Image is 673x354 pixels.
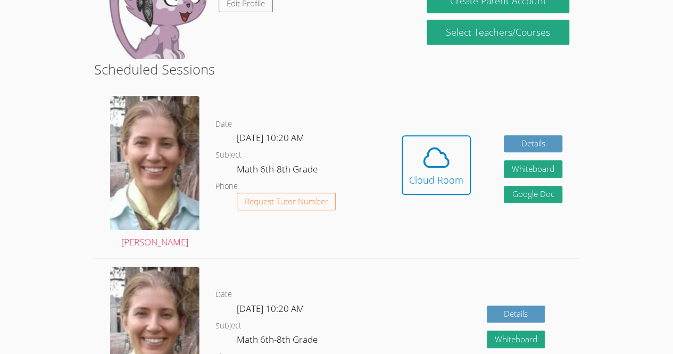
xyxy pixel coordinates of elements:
[215,180,238,193] dt: Phone
[237,131,304,144] span: [DATE] 10:20 AM
[402,135,471,195] button: Cloud Room
[215,288,232,301] dt: Date
[215,149,242,162] dt: Subject
[237,332,320,350] dd: Math 6th-8th Grade
[110,96,200,230] img: Screenshot%202024-09-06%20202226%20-%20Cropped.png
[487,331,545,348] button: Whiteboard
[245,197,328,205] span: Request Tutor Number
[504,135,562,153] a: Details
[409,172,463,187] div: Cloud Room
[110,96,200,250] a: [PERSON_NAME]
[237,193,336,210] button: Request Tutor Number
[215,118,232,131] dt: Date
[237,162,320,180] dd: Math 6th-8th Grade
[237,302,304,315] span: [DATE] 10:20 AM
[94,59,579,79] h2: Scheduled Sessions
[427,20,569,45] a: Select Teachers/Courses
[504,160,562,178] button: Whiteboard
[215,319,242,333] dt: Subject
[487,306,545,323] a: Details
[504,186,562,203] a: Google Doc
